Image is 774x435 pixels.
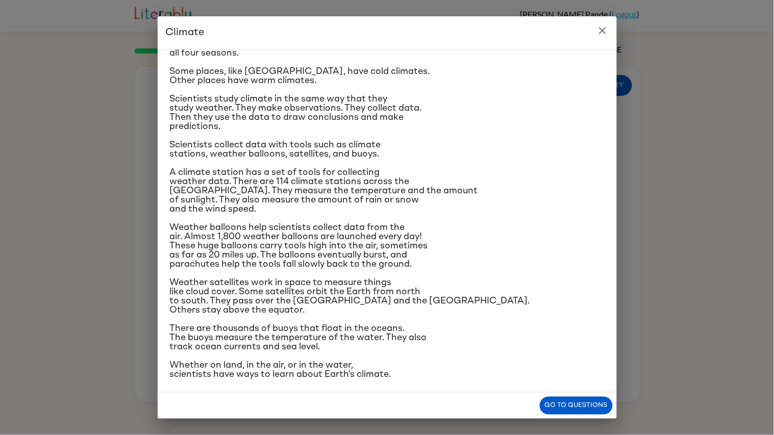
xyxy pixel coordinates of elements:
h2: Climate [158,16,617,49]
span: Weather satellites work in space to measure things like cloud cover. Some satellites orbit the Ea... [170,278,530,315]
button: Go to questions [540,397,613,415]
span: Scientists study climate in the same way that they study weather. They make observations. They co... [170,94,422,131]
button: close [592,20,613,41]
span: Whether on land, in the air, or in the water, scientists have ways to learn about Earth’s climate. [170,361,391,379]
span: Some places, like [GEOGRAPHIC_DATA], have cold climates. Other places have warm climates. [170,67,430,85]
span: A climate station has a set of tools for collecting weather data. There are 114 climate stations ... [170,168,478,214]
span: Scientists collect data with tools such as climate stations, weather balloons, satellites, and bu... [170,140,381,159]
span: There are thousands of buoys that float in the oceans. The buoys measure the temperature of the w... [170,324,427,351]
span: Weather balloons help scientists collect data from the air. Almost 1,800 weather balloons are lau... [170,223,428,269]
